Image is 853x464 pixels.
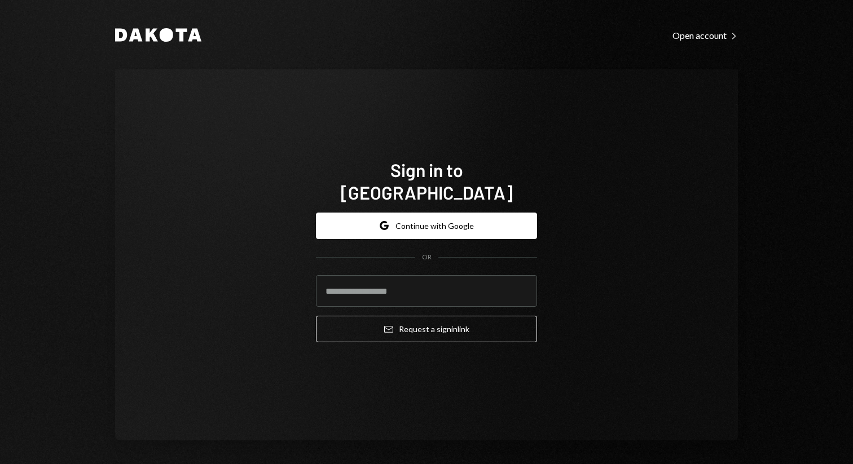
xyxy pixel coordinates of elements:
a: Open account [672,29,738,41]
button: Continue with Google [316,213,537,239]
h1: Sign in to [GEOGRAPHIC_DATA] [316,158,537,204]
button: Request a signinlink [316,316,537,342]
div: OR [422,253,432,262]
div: Open account [672,30,738,41]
